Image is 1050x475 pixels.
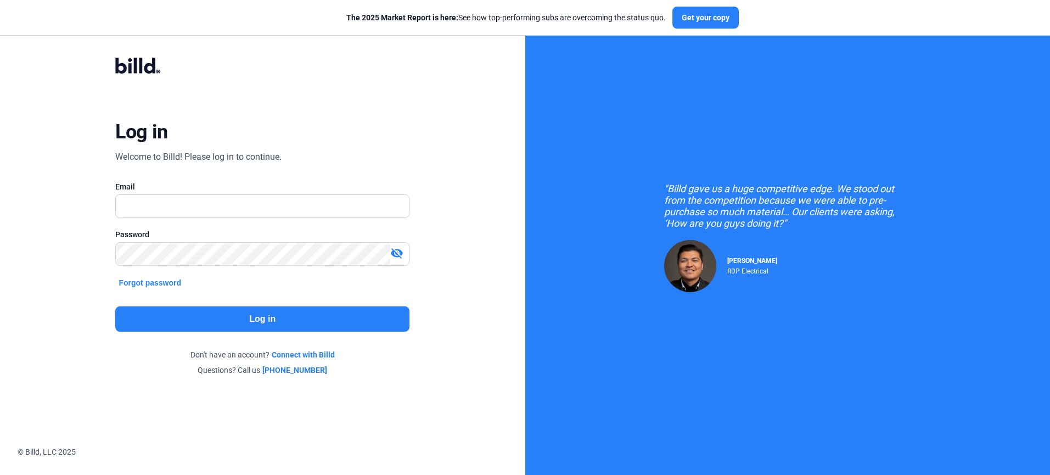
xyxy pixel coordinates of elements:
[727,265,777,275] div: RDP Electrical
[672,7,739,29] button: Get your copy
[346,13,458,22] span: The 2025 Market Report is here:
[346,12,666,23] div: See how top-performing subs are overcoming the status quo.
[664,240,716,292] img: Raul Pacheco
[115,277,184,289] button: Forgot password
[115,229,409,240] div: Password
[272,349,335,360] a: Connect with Billd
[115,306,409,332] button: Log in
[262,365,327,376] a: [PHONE_NUMBER]
[390,247,403,260] mat-icon: visibility_off
[664,183,911,229] div: "Billd gave us a huge competitive edge. We stood out from the competition because we were able to...
[115,365,409,376] div: Questions? Call us
[115,349,409,360] div: Don't have an account?
[115,181,409,192] div: Email
[115,150,282,164] div: Welcome to Billd! Please log in to continue.
[727,257,777,265] span: [PERSON_NAME]
[115,120,167,144] div: Log in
